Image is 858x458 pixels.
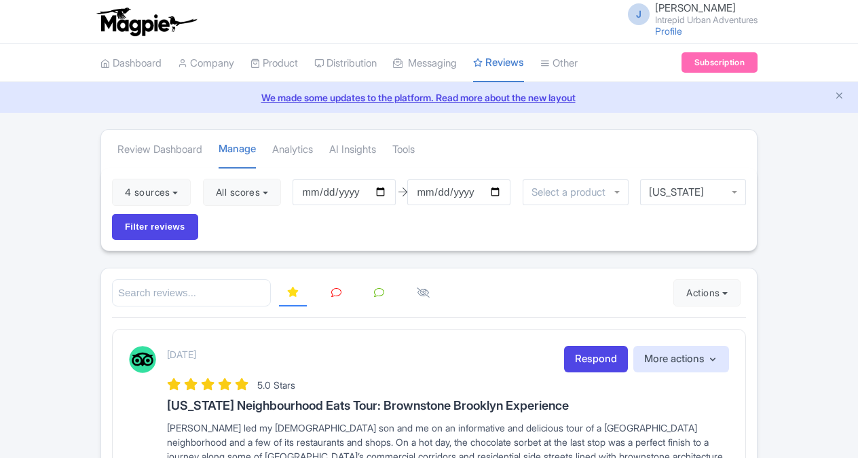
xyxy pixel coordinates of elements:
[392,131,415,169] a: Tools
[117,131,202,169] a: Review Dashboard
[620,3,758,24] a: J [PERSON_NAME] Intrepid Urban Adventures
[203,179,281,206] button: All scores
[314,45,377,82] a: Distribution
[540,45,578,82] a: Other
[257,379,295,391] span: 5.0 Stars
[112,279,271,307] input: Search reviews...
[531,186,613,198] input: Select a product
[655,16,758,24] small: Intrepid Urban Adventures
[272,131,313,169] a: Analytics
[834,89,844,105] button: Close announcement
[473,44,524,83] a: Reviews
[250,45,298,82] a: Product
[655,1,736,14] span: [PERSON_NAME]
[649,186,737,198] div: [US_STATE]
[329,131,376,169] a: AI Insights
[564,346,628,372] a: Respond
[219,130,256,169] a: Manage
[682,52,758,73] a: Subscription
[633,346,729,372] button: More actions
[673,279,741,306] button: Actions
[129,346,156,373] img: Tripadvisor Logo
[655,25,682,37] a: Profile
[167,347,196,362] p: [DATE]
[94,7,199,37] img: logo-ab69f6fb50320c5b225c76a69d11143b.png
[178,45,234,82] a: Company
[100,45,162,82] a: Dashboard
[8,90,850,105] a: We made some updates to the platform. Read more about the new layout
[112,214,198,240] input: Filter reviews
[167,399,729,412] h3: [US_STATE] Neighbourhood Eats Tour: Brownstone Brooklyn Experience
[393,45,457,82] a: Messaging
[628,3,650,25] span: J
[112,179,191,206] button: 4 sources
